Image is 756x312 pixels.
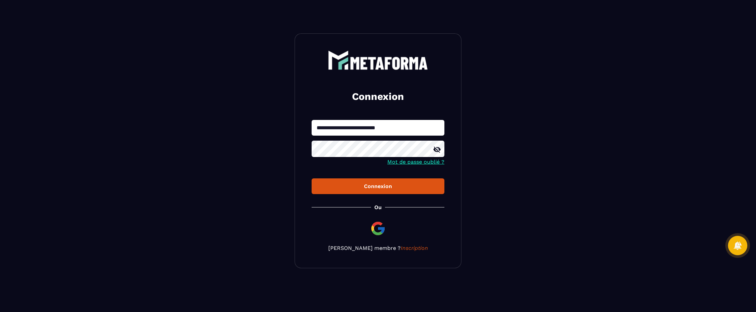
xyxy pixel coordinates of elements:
[320,90,436,103] h2: Connexion
[401,245,428,251] a: Inscription
[312,245,444,251] p: [PERSON_NAME] membre ?
[317,183,439,189] div: Connexion
[374,204,382,210] p: Ou
[328,50,428,70] img: logo
[387,159,444,165] a: Mot de passe oublié ?
[370,220,386,237] img: google
[312,50,444,70] a: logo
[312,178,444,194] button: Connexion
